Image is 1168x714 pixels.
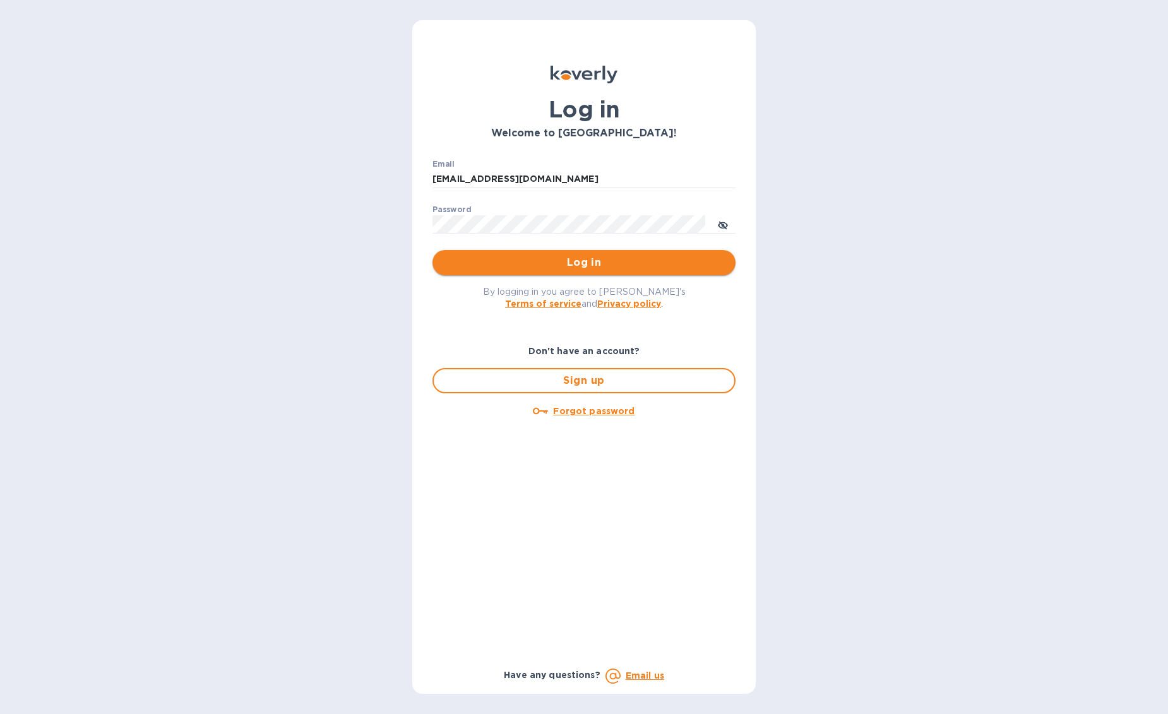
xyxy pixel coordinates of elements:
a: Email us [626,670,664,681]
h1: Log in [432,96,736,122]
span: Log in [443,255,725,270]
label: Password [432,206,471,213]
img: Koverly [551,66,617,83]
label: Email [432,160,455,168]
a: Privacy policy [597,299,661,309]
span: Sign up [444,373,724,388]
span: By logging in you agree to [PERSON_NAME]'s and . [483,287,686,309]
u: Forgot password [553,406,635,416]
input: Enter email address [432,170,736,189]
b: Have any questions? [504,670,600,680]
button: Sign up [432,368,736,393]
b: Don't have an account? [528,346,640,356]
h3: Welcome to [GEOGRAPHIC_DATA]! [432,128,736,140]
a: Terms of service [505,299,581,309]
button: Log in [432,250,736,275]
button: toggle password visibility [710,211,736,237]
